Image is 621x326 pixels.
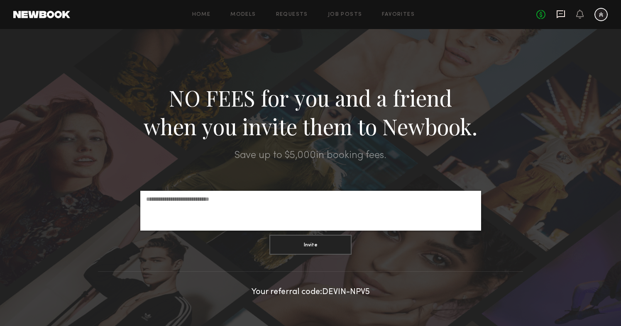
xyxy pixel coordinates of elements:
[192,12,211,17] a: Home
[328,12,362,17] a: Job Posts
[230,12,256,17] a: Models
[382,12,415,17] a: Favorites
[276,12,308,17] a: Requests
[269,235,352,255] button: Invite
